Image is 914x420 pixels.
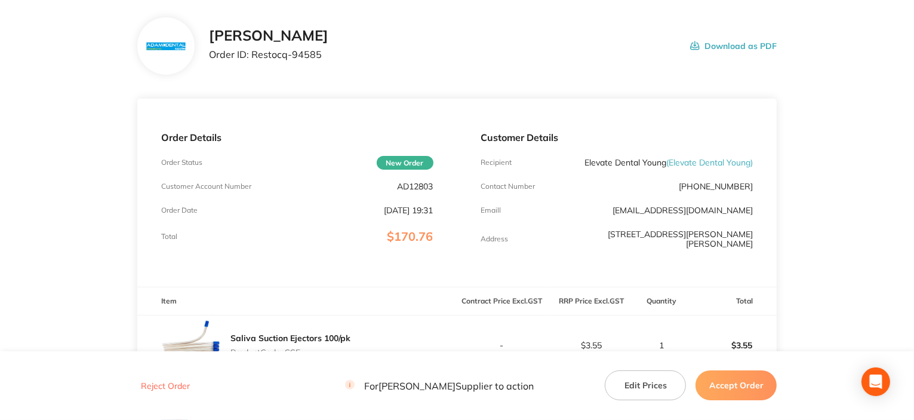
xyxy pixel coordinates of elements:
[861,367,890,396] div: Open Intercom Messenger
[679,182,753,191] p: [PHONE_NUMBER]
[384,206,433,215] p: [DATE] 19:31
[137,381,193,391] button: Reject Order
[613,205,753,216] a: [EMAIL_ADDRESS][DOMAIN_NAME]
[687,287,777,315] th: Total
[571,229,753,249] p: [STREET_ADDRESS][PERSON_NAME][PERSON_NAME]
[209,27,328,44] h2: [PERSON_NAME]
[695,370,777,400] button: Accept Order
[666,157,753,168] span: ( Elevate Dental Young )
[547,341,636,350] p: $3.55
[230,348,350,357] p: Product Code: SSE
[209,49,328,60] p: Order ID: Restocq- 94585
[161,158,202,167] p: Order Status
[161,232,177,241] p: Total
[605,370,686,400] button: Edit Prices
[481,206,501,214] p: Emaill
[161,206,198,214] p: Order Date
[547,287,636,315] th: RRP Price Excl. GST
[345,380,534,391] p: For [PERSON_NAME] Supplier to action
[637,341,687,350] p: 1
[584,158,753,167] p: Elevate Dental Young
[481,132,753,143] p: Customer Details
[377,156,433,170] span: New Order
[387,229,433,244] span: $170.76
[481,158,512,167] p: Recipient
[161,315,221,375] img: MDcxNXhtZw
[688,331,776,360] p: $3.55
[458,341,546,350] p: -
[146,42,185,50] img: N3hiYW42Mg
[161,132,433,143] p: Order Details
[481,235,509,243] p: Address
[230,333,350,344] a: Saliva Suction Ejectors 100/pk
[481,182,536,191] p: Contact Number
[161,182,251,191] p: Customer Account Number
[636,287,688,315] th: Quantity
[690,27,777,65] button: Download as PDF
[137,287,457,315] th: Item
[457,287,547,315] th: Contract Price Excl. GST
[398,182,433,191] p: AD12803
